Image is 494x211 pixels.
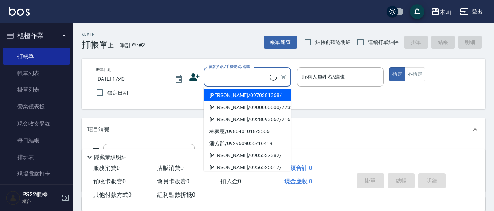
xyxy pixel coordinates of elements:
[93,178,126,185] span: 預收卡販賣 0
[278,72,289,82] button: Clear
[22,198,59,205] p: 櫃台
[96,67,111,72] label: 帳單日期
[94,154,127,161] p: 隱藏業績明細
[107,89,128,97] span: 鎖定日期
[204,150,291,162] li: [PERSON_NAME]/0905537382/
[220,178,241,185] span: 扣入金 0
[405,67,425,81] button: 不指定
[6,191,20,205] img: Person
[93,191,132,198] span: 其他付款方式 0
[204,114,291,126] li: [PERSON_NAME]/0928093667/21642
[3,149,70,166] a: 排班表
[428,4,454,19] button: 木屾
[368,39,399,46] span: 連續打單結帳
[87,126,109,134] p: 項目消費
[22,191,59,198] h5: PS22櫃檯
[82,32,108,37] h2: Key In
[157,178,189,185] span: 會員卡販賣 0
[209,64,250,69] label: 顧客姓名/手機號碼/編號
[410,4,424,19] button: save
[3,26,70,45] button: 櫃檯作業
[204,138,291,150] li: 潘芳郡/0929609055/16419
[108,41,145,50] span: 上一筆訂單:#2
[204,162,291,174] li: [PERSON_NAME]/0956525617/
[264,36,297,49] button: 帳單速查
[3,65,70,81] a: 帳單列表
[389,67,405,81] button: 指定
[204,126,291,138] li: 林家寭/0980401018/3506
[3,98,70,115] a: 營業儀表板
[3,48,70,65] a: 打帳單
[9,7,30,16] img: Logo
[170,71,188,88] button: Choose date, selected date is 2025-09-23
[3,81,70,98] a: 掛單列表
[82,40,108,50] h3: 打帳單
[96,73,167,85] input: YYYY/MM/DD hh:mm
[82,118,485,141] div: 項目消費
[204,101,291,114] li: [PERSON_NAME]/0900000000/773367
[284,164,312,171] span: 業績合計 0
[440,7,451,16] div: 木屾
[93,164,120,171] span: 服務消費 0
[457,5,485,19] button: 登出
[3,132,70,149] a: 每日結帳
[315,39,351,46] span: 結帳前確認明細
[284,178,312,185] span: 現金應收 0
[3,166,70,182] a: 現場電腦打卡
[3,115,70,132] a: 現金收支登錄
[204,89,291,101] li: [PERSON_NAME]/0970381368/
[157,191,195,198] span: 紅利點數折抵 0
[157,164,184,171] span: 店販消費 0
[180,148,192,160] button: Open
